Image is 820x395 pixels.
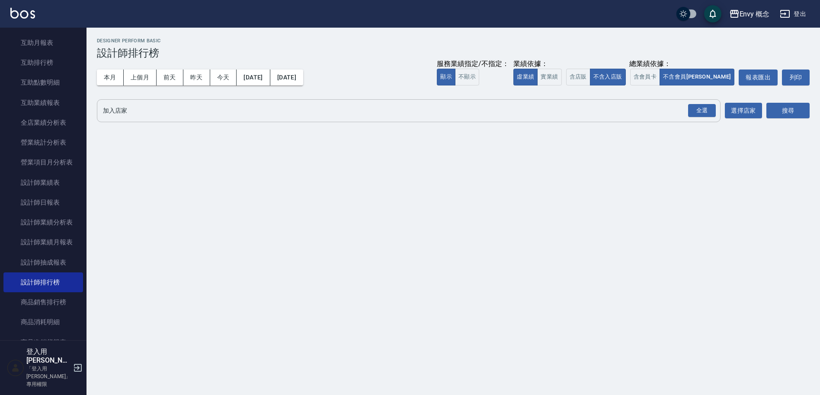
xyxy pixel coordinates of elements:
button: 登出 [776,6,810,22]
a: 互助月報表 [3,33,83,53]
a: 商品銷售排行榜 [3,292,83,312]
a: 商品消耗明細 [3,312,83,332]
a: 商品進銷貨報表 [3,332,83,352]
div: 業績依據： [513,60,561,69]
h2: Designer Perform Basic [97,38,810,44]
div: 服務業績指定/不指定： [437,60,509,69]
button: save [704,5,721,22]
button: 不顯示 [455,69,479,85]
a: 營業項目月分析表 [3,152,83,172]
div: 總業績依據： [566,60,735,69]
h3: 設計師排行榜 [97,47,810,59]
a: 互助排行榜 [3,53,83,73]
button: [DATE] [270,70,303,85]
a: 設計師抽成報表 [3,253,83,272]
button: 不含會員[PERSON_NAME] [660,69,734,85]
button: Open [686,102,717,119]
button: 虛業績 [513,69,538,85]
div: 全選 [688,104,716,117]
a: 設計師業績分析表 [3,212,83,232]
button: 含店販 [566,69,590,85]
button: 含會員卡 [630,69,660,85]
a: 設計師排行榜 [3,272,83,292]
button: 今天 [210,70,237,85]
button: 列印 [782,70,810,85]
p: 「登入用[PERSON_NAME]」專用權限 [26,365,70,388]
button: 報表匯出 [739,70,778,85]
a: 全店業績分析表 [3,113,83,133]
button: [DATE] [237,70,270,85]
button: 前天 [157,70,183,85]
button: 昨天 [183,70,210,85]
button: 不含入店販 [590,69,626,85]
button: 顯示 [437,69,455,85]
input: 店家名稱 [101,103,704,118]
a: 營業統計分析表 [3,133,83,152]
button: 本月 [97,70,124,85]
h5: 登入用[PERSON_NAME] [26,348,70,365]
div: Envy 概念 [740,9,770,19]
button: 選擇店家 [725,103,762,119]
img: Person [7,359,24,376]
a: 設計師業績月報表 [3,232,83,252]
button: 實業績 [537,69,561,85]
img: Logo [10,8,35,19]
button: Envy 概念 [726,5,773,23]
a: 設計師日報表 [3,193,83,212]
a: 互助點數明細 [3,73,83,92]
a: 設計師業績表 [3,173,83,193]
button: 上個月 [124,70,157,85]
a: 互助業績報表 [3,93,83,113]
button: 搜尋 [766,103,810,119]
